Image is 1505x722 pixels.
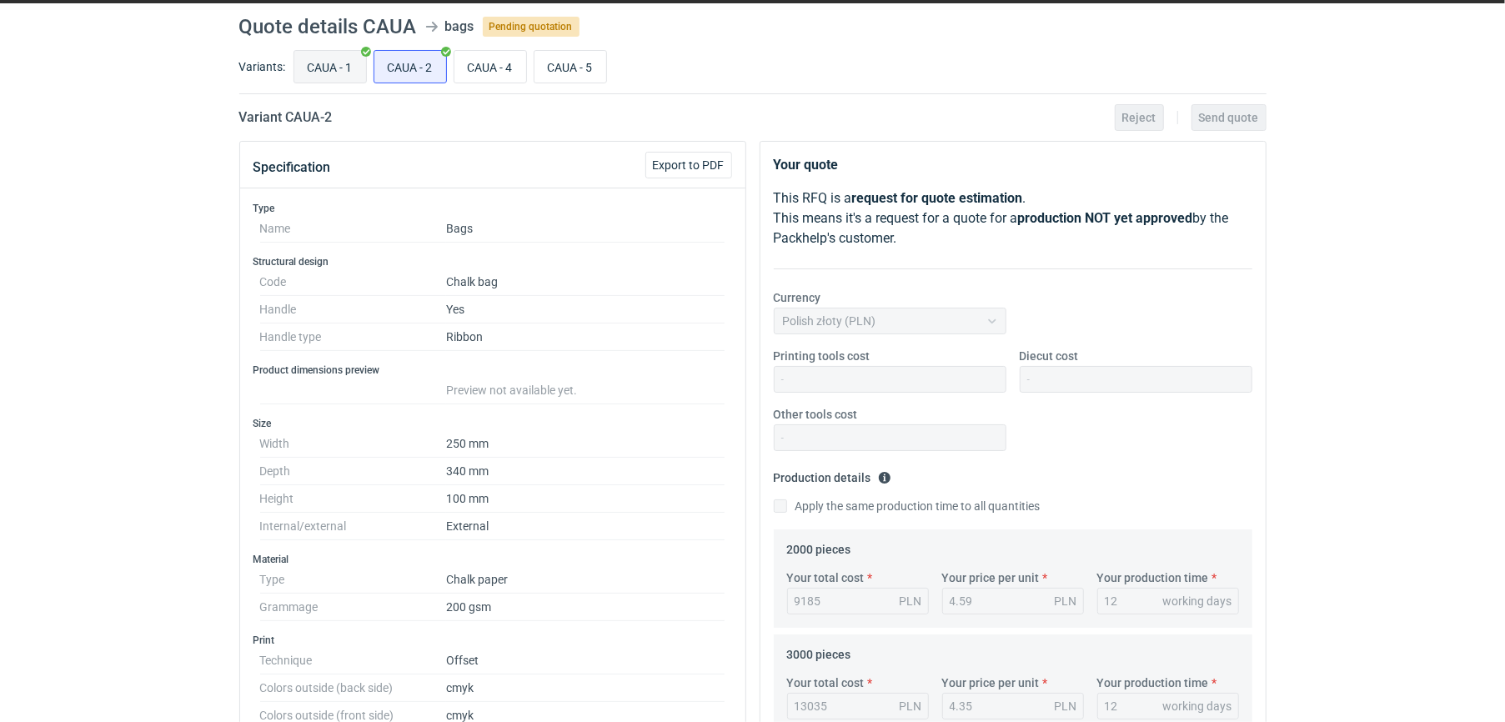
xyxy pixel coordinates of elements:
[1115,104,1164,131] button: Reject
[446,458,725,485] dd: 340 mm
[239,58,286,75] label: Variants:
[1020,348,1079,364] label: Diecut cost
[774,188,1252,248] p: This RFQ is a . This means it's a request for a quote for a by the Packhelp's customer.
[253,255,732,268] h3: Structural design
[534,50,607,83] label: CAUA - 5
[260,458,446,485] dt: Depth
[446,566,725,594] dd: Chalk paper
[260,215,446,243] dt: Name
[446,296,725,323] dd: Yes
[253,417,732,430] h3: Size
[239,17,417,37] h1: Quote details CAUA
[446,594,725,621] dd: 200 gsm
[446,268,725,296] dd: Chalk bag
[1097,674,1209,691] label: Your production time
[1097,569,1209,586] label: Your production time
[1199,112,1259,123] span: Send quote
[260,513,446,540] dt: Internal/external
[260,566,446,594] dt: Type
[374,50,447,83] label: CAUA - 2
[787,641,851,661] legend: 3000 pieces
[774,498,1041,514] label: Apply the same production time to all quantities
[1122,112,1156,123] span: Reject
[253,634,732,647] h3: Print
[260,430,446,458] dt: Width
[445,17,474,37] div: bags
[774,157,839,173] strong: Your quote
[1163,698,1232,714] div: working days
[260,594,446,621] dt: Grammage
[1055,593,1077,609] div: PLN
[260,485,446,513] dt: Height
[1055,698,1077,714] div: PLN
[787,674,865,691] label: Your total cost
[446,674,725,702] dd: cmyk
[446,215,725,243] dd: Bags
[1191,104,1267,131] button: Send quote
[787,569,865,586] label: Your total cost
[253,202,732,215] h3: Type
[1018,210,1193,226] strong: production NOT yet approved
[253,364,732,377] h3: Product dimensions preview
[446,384,577,397] span: Preview not available yet.
[260,323,446,351] dt: Handle type
[446,323,725,351] dd: Ribbon
[900,593,922,609] div: PLN
[1163,593,1232,609] div: working days
[942,569,1040,586] label: Your price per unit
[293,50,367,83] label: CAUA - 1
[774,289,821,306] label: Currency
[774,464,891,484] legend: Production details
[446,485,725,513] dd: 100 mm
[900,698,922,714] div: PLN
[483,17,579,37] span: Pending quotation
[239,108,333,128] h2: Variant CAUA - 2
[253,553,732,566] h3: Material
[446,513,725,540] dd: External
[260,268,446,296] dt: Code
[260,647,446,674] dt: Technique
[645,152,732,178] button: Export to PDF
[253,148,331,188] button: Specification
[852,190,1023,206] strong: request for quote estimation
[774,406,858,423] label: Other tools cost
[260,674,446,702] dt: Colors outside (back side)
[942,674,1040,691] label: Your price per unit
[787,536,851,556] legend: 2000 pieces
[446,430,725,458] dd: 250 mm
[260,296,446,323] dt: Handle
[774,348,870,364] label: Printing tools cost
[454,50,527,83] label: CAUA - 4
[446,647,725,674] dd: Offset
[653,159,725,171] span: Export to PDF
